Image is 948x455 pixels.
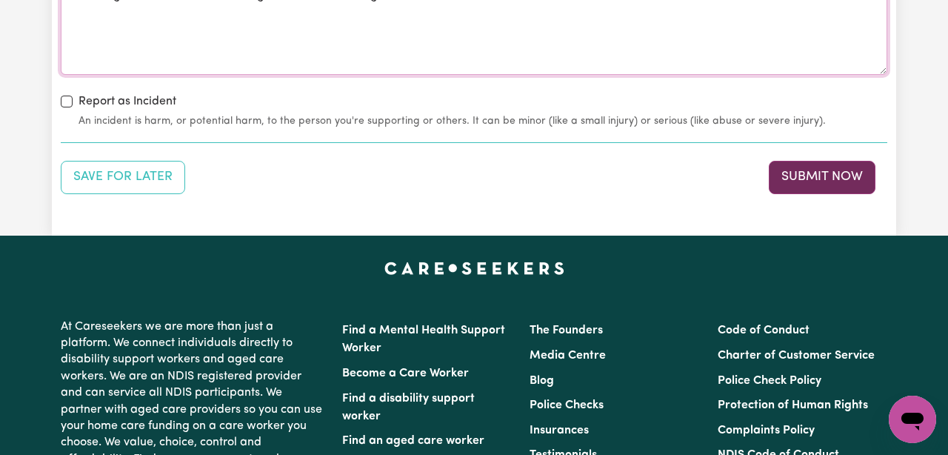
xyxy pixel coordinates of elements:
[79,113,887,129] small: An incident is harm, or potential harm, to the person you're supporting or others. It can be mino...
[530,325,603,336] a: The Founders
[718,375,821,387] a: Police Check Policy
[769,161,875,193] button: Submit your job report
[342,435,484,447] a: Find an aged care worker
[61,161,185,193] button: Save your job report
[384,262,564,274] a: Careseekers home page
[718,425,815,436] a: Complaints Policy
[342,368,469,379] a: Become a Care Worker
[718,350,875,362] a: Charter of Customer Service
[718,399,868,411] a: Protection of Human Rights
[530,425,589,436] a: Insurances
[342,325,505,354] a: Find a Mental Health Support Worker
[889,396,936,443] iframe: Button to launch messaging window
[530,399,604,411] a: Police Checks
[342,393,475,422] a: Find a disability support worker
[79,93,176,110] label: Report as Incident
[718,325,810,336] a: Code of Conduct
[530,350,606,362] a: Media Centre
[530,375,554,387] a: Blog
